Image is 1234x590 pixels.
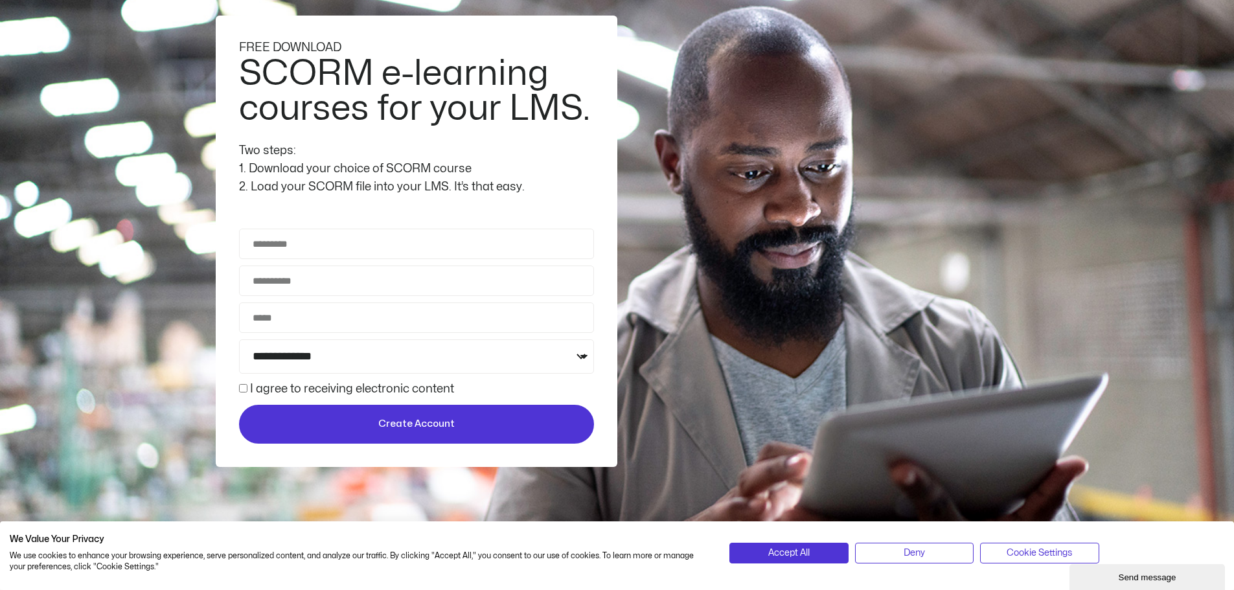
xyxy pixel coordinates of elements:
h2: We Value Your Privacy [10,534,710,545]
iframe: chat widget [1069,562,1228,590]
h2: SCORM e-learning courses for your LMS. [239,56,591,126]
span: Cookie Settings [1007,546,1072,560]
span: Create Account [378,416,455,432]
div: FREE DOWNLOAD [239,39,594,57]
div: 2. Load your SCORM file into your LMS. It’s that easy. [239,178,594,196]
button: Adjust cookie preferences [980,543,1099,563]
button: Deny all cookies [855,543,974,563]
button: Create Account [239,405,594,444]
div: Two steps: [239,142,594,160]
p: We use cookies to enhance your browsing experience, serve personalized content, and analyze our t... [10,550,710,573]
div: 1. Download your choice of SCORM course [239,160,594,178]
label: I agree to receiving electronic content [250,383,454,394]
span: Deny [904,546,925,560]
button: Accept all cookies [729,543,848,563]
span: Accept All [768,546,810,560]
